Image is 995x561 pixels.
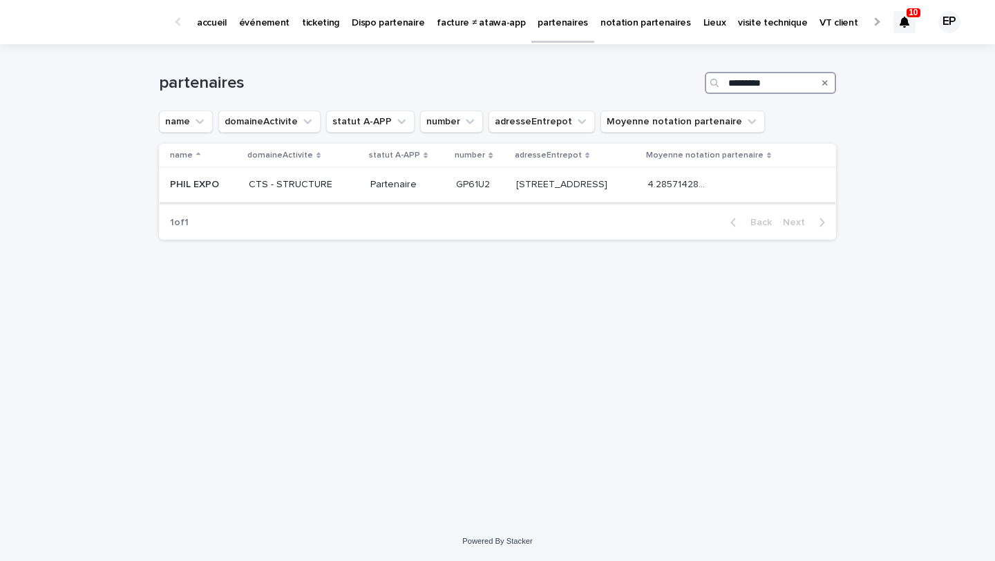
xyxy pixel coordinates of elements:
input: Search [705,72,836,94]
tr: PHIL EXPOPHIL EXPO CTS - STRUCTUREPartenaireGP61U2GP61U2 [STREET_ADDRESS][STREET_ADDRESS] 4.28571... [159,168,836,202]
p: GP61U2 [456,176,493,191]
p: 4.285714285714286 [647,176,708,191]
button: adresseEntrepot [489,111,595,133]
p: 10 [909,8,918,17]
p: CTS - STRUCTURE [249,179,359,191]
span: Next [783,218,813,227]
p: Moyenne notation partenaire [646,148,764,163]
p: Partenaire [370,179,446,191]
p: [STREET_ADDRESS] [516,176,610,191]
h1: partenaires [159,73,699,93]
button: Back [719,216,777,229]
img: Ls34BcGeRexTGTNfXpUC [28,8,162,36]
p: PHIL EXPO [170,176,222,191]
button: statut A-APP [326,111,415,133]
p: number [455,148,485,163]
p: domaineActivite [247,148,313,163]
div: EP [938,11,960,33]
a: Powered By Stacker [462,537,532,545]
button: domaineActivite [218,111,321,133]
div: 10 [893,11,916,33]
button: Next [777,216,836,229]
p: name [170,148,193,163]
p: statut A-APP [369,148,420,163]
button: name [159,111,213,133]
button: Moyenne notation partenaire [600,111,765,133]
p: adresseEntrepot [515,148,582,163]
span: Back [742,218,772,227]
p: 1 of 1 [159,206,200,240]
button: number [420,111,483,133]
